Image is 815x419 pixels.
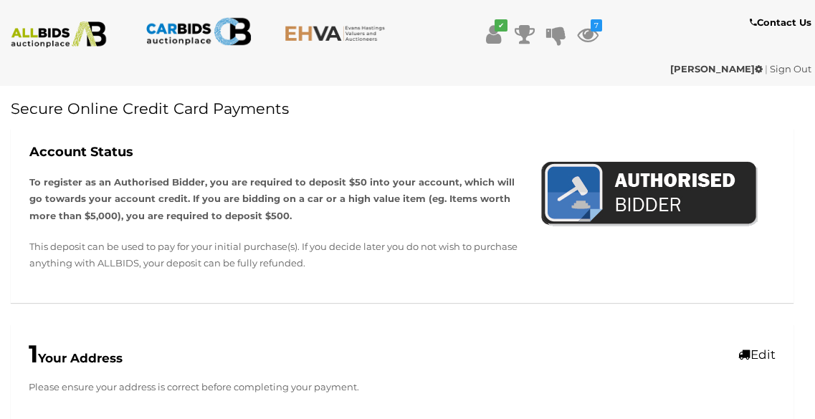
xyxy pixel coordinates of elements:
strong: To register as an Authorised Bidder, you are required to deposit $50 into your account, which wil... [29,176,515,221]
a: Contact Us [750,14,815,31]
img: ALLBIDS.com.au [6,21,112,48]
a: 7 [577,21,599,47]
p: Please ensure your address is correct before completing your payment. [29,379,776,395]
h1: Secure Online Credit Card Payments [11,100,793,117]
strong: [PERSON_NAME] [670,63,763,74]
b: Your Address [29,351,123,365]
b: Contact Us [750,16,811,28]
i: 7 [591,19,602,32]
i: ✔ [495,19,507,32]
a: Edit [738,347,776,362]
img: AuthorisedBidder.png [540,160,758,230]
a: [PERSON_NAME] [670,63,765,74]
img: EHVA.com.au [285,25,391,42]
span: 1 [29,339,38,369]
p: This deposit can be used to pay for your initial purchase(s). If you decide later you do not wish... [29,239,519,272]
a: ✔ [482,21,504,47]
img: CARBIDS.com.au [146,14,252,49]
a: Sign Out [770,63,811,74]
span: | [765,63,768,74]
b: Account Status [29,144,133,160]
